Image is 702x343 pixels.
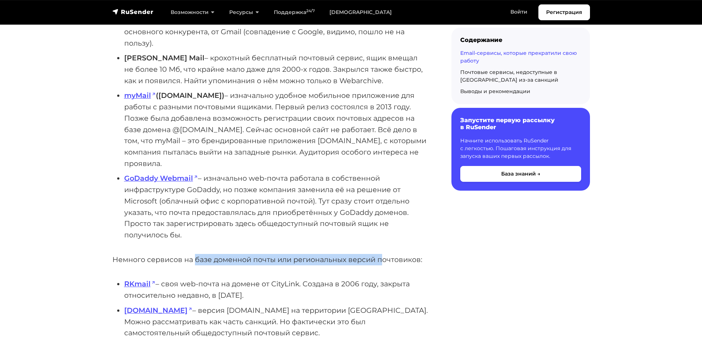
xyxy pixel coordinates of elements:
[124,306,188,315] strong: [DOMAIN_NAME]
[163,5,222,20] a: Возможности
[124,306,192,315] a: [DOMAIN_NAME]
[124,53,205,62] strong: [PERSON_NAME] Mail
[124,174,193,183] strong: GoDaddy Webmail
[460,36,581,43] div: Содержание
[124,52,428,86] li: – крохотный бесплатный почтовый сервис, ящик вмещал не более 10 Мб, что крайне мало даже для 2000...
[222,5,266,20] a: Ресурсы
[124,90,428,169] li: – изначально удобное мобильное приложение для работы с разными почтовыми ящиками. Первый релиз со...
[460,69,558,83] a: Почтовые сервисы, недоступные в [GEOGRAPHIC_DATA] из-за санкций
[451,108,590,190] a: Запустите первую рассылку в RuSender Начните использовать RuSender с легкостью. Пошаговая инструк...
[460,50,577,64] a: Email-сервисы, которые прекратили свою работу
[112,8,154,15] img: RuSender
[124,278,428,301] li: – своя web-почта на домене от CityLink. Создана в 2006 году, закрыта относительно недавно, в [DATE].
[322,5,399,20] a: [DEMOGRAPHIC_DATA]
[124,173,428,240] li: – изначально web-почта работала в собственной инфраструктуре GoDaddy, но позже компания заменила ...
[538,4,590,20] a: Регистрация
[124,305,428,339] li: – версия [DOMAIN_NAME] на территории [GEOGRAPHIC_DATA]. Можно рассматривать как часть санкций. Но...
[266,5,322,20] a: Поддержка24/7
[460,166,581,182] button: База знаний →
[124,279,156,288] a: RKmail
[460,137,581,160] p: Начните использовать RuSender с легкостью. Пошаговая инструкция для запуска ваших первых рассылок.
[460,117,581,131] h6: Запустите первую рассылку в RuSender
[124,279,151,288] strong: RKmail
[503,4,535,20] a: Войти
[460,88,530,95] a: Выводы и рекомендации
[306,8,315,13] sup: 24/7
[156,91,224,100] strong: ([DOMAIN_NAME])
[124,91,151,100] strong: myMail
[124,174,198,183] a: GoDaddy Webmail
[112,254,428,265] p: Немного сервисов на базе доменной почты или региональных версий почтовиков:
[124,91,156,100] a: myMail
